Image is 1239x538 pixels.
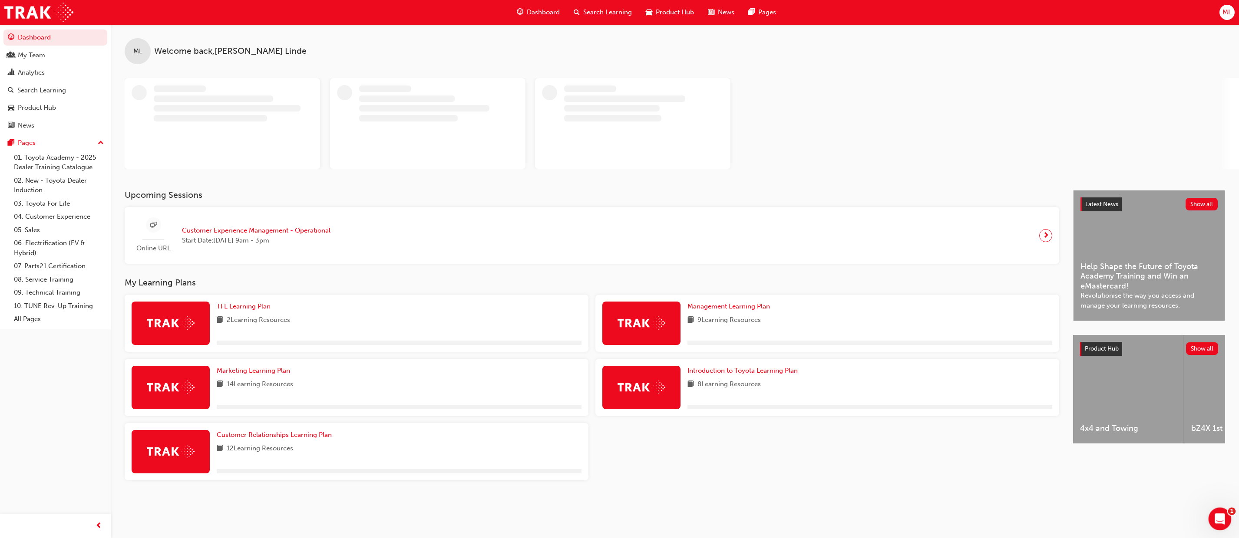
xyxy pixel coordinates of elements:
[217,315,223,326] span: book-icon
[10,151,107,174] a: 01. Toyota Academy - 2025 Dealer Training Catalogue
[10,210,107,223] a: 04. Customer Experience
[1080,342,1218,356] a: Product HubShow all
[125,278,1059,288] h3: My Learning Plans
[748,7,755,18] span: pages-icon
[687,367,798,374] span: Introduction to Toyota Learning Plan
[618,381,665,394] img: Trak
[687,302,773,312] a: Management Learning Plan
[583,7,632,17] span: Search Learning
[3,47,107,63] a: My Team
[8,69,14,77] span: chart-icon
[8,122,14,130] span: news-icon
[147,381,195,394] img: Trak
[10,299,107,313] a: 10. TUNE Rev-Up Training
[1186,342,1219,355] button: Show all
[10,174,107,197] a: 02. New - Toyota Dealer Induction
[1085,200,1118,208] span: Latest News
[687,315,694,326] span: book-icon
[1228,508,1236,515] span: 1
[3,28,107,135] button: DashboardMy TeamAnalyticsSearch LearningProduct HubNews
[10,236,107,259] a: 06. Electrification (EV & Hybrid)
[217,367,290,374] span: Marketing Learning Plan
[618,316,665,330] img: Trak
[1073,335,1184,443] a: 4x4 and Towing
[8,52,14,59] span: people-icon
[1080,291,1218,310] span: Revolutionise the way you access and manage your learning resources.
[8,104,14,112] span: car-icon
[182,236,330,246] span: Start Date: [DATE] 9am - 3pm
[758,7,776,17] span: Pages
[718,7,734,17] span: News
[18,50,45,60] div: My Team
[697,315,761,326] span: 9 Learning Resources
[133,46,142,56] span: ML
[1209,508,1232,531] iframe: Intercom live chat
[527,7,560,17] span: Dashboard
[8,139,14,147] span: pages-icon
[3,100,107,116] a: Product Hub
[150,220,157,231] span: sessionType_ONLINE_URL-icon
[18,138,36,148] div: Pages
[574,7,580,18] span: search-icon
[217,430,335,440] a: Customer Relationships Learning Plan
[10,273,107,286] a: 08. Service Training
[3,65,107,81] a: Analytics
[1219,5,1235,20] button: ML
[1080,423,1177,433] span: 4x4 and Towing
[1080,262,1218,291] span: Help Shape the Future of Toyota Academy Training and Win an eMastercard!
[217,431,332,439] span: Customer Relationships Learning Plan
[4,3,73,22] img: Trak
[154,46,307,56] span: Welcome back , [PERSON_NAME] Linde
[217,302,274,312] a: TFL Learning Plan
[708,7,714,18] span: news-icon
[510,3,567,21] a: guage-iconDashboard
[3,135,107,151] button: Pages
[687,366,801,376] a: Introduction to Toyota Learning Plan
[1073,190,1225,321] a: Latest NewsShow allHelp Shape the Future of Toyota Academy Training and Win an eMastercard!Revolu...
[147,445,195,458] img: Trak
[98,138,104,149] span: up-icon
[1080,197,1218,211] a: Latest NewsShow all
[10,286,107,299] a: 09. Technical Training
[17,85,66,95] div: Search Learning
[227,443,293,454] span: 12 Learning Resources
[1043,230,1049,242] span: next-icon
[227,379,293,390] span: 14 Learning Resources
[10,259,107,273] a: 07. Parts21 Certification
[1186,198,1218,210] button: Show all
[217,302,271,310] span: TFL Learning Plan
[125,190,1059,200] h3: Upcoming Sessions
[10,197,107,210] a: 03. Toyota For Life
[132,214,1052,257] a: Online URLCustomer Experience Management - OperationalStart Date:[DATE] 9am - 3pm
[567,3,639,21] a: search-iconSearch Learning
[8,34,14,42] span: guage-icon
[18,68,45,78] div: Analytics
[639,3,701,21] a: car-iconProduct Hub
[217,366,294,376] a: Marketing Learning Plan
[656,7,694,17] span: Product Hub
[3,30,107,46] a: Dashboard
[741,3,783,21] a: pages-iconPages
[96,521,102,531] span: prev-icon
[147,316,195,330] img: Trak
[3,82,107,98] a: Search Learning
[697,379,761,390] span: 8 Learning Resources
[3,118,107,134] a: News
[18,103,56,113] div: Product Hub
[687,379,694,390] span: book-icon
[687,302,770,310] span: Management Learning Plan
[10,312,107,326] a: All Pages
[1222,7,1232,17] span: ML
[217,443,223,454] span: book-icon
[701,3,741,21] a: news-iconNews
[1085,345,1119,352] span: Product Hub
[10,223,107,237] a: 05. Sales
[646,7,652,18] span: car-icon
[18,121,34,131] div: News
[217,379,223,390] span: book-icon
[182,226,330,236] span: Customer Experience Management - Operational
[8,87,14,95] span: search-icon
[227,315,290,326] span: 2 Learning Resources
